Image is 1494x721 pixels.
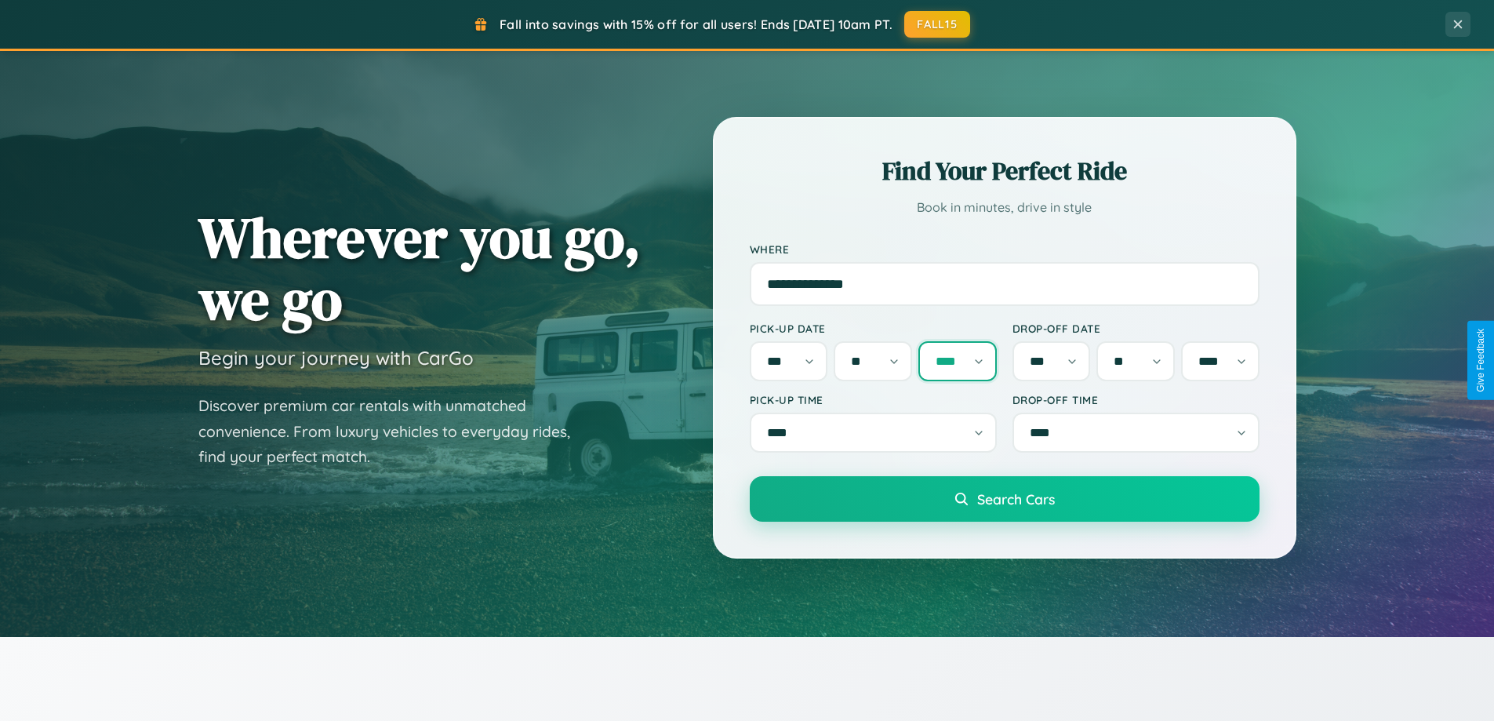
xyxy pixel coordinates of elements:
label: Pick-up Time [750,393,997,406]
h2: Find Your Perfect Ride [750,154,1260,188]
span: Fall into savings with 15% off for all users! Ends [DATE] 10am PT. [500,16,892,32]
button: Search Cars [750,476,1260,522]
p: Discover premium car rentals with unmatched convenience. From luxury vehicles to everyday rides, ... [198,393,591,470]
span: Search Cars [977,490,1055,508]
h1: Wherever you go, we go [198,206,641,330]
div: Give Feedback [1475,329,1486,392]
label: Drop-off Date [1012,322,1260,335]
p: Book in minutes, drive in style [750,196,1260,219]
label: Drop-off Time [1012,393,1260,406]
label: Where [750,242,1260,256]
h3: Begin your journey with CarGo [198,346,474,370]
label: Pick-up Date [750,322,997,335]
button: FALL15 [904,11,970,38]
